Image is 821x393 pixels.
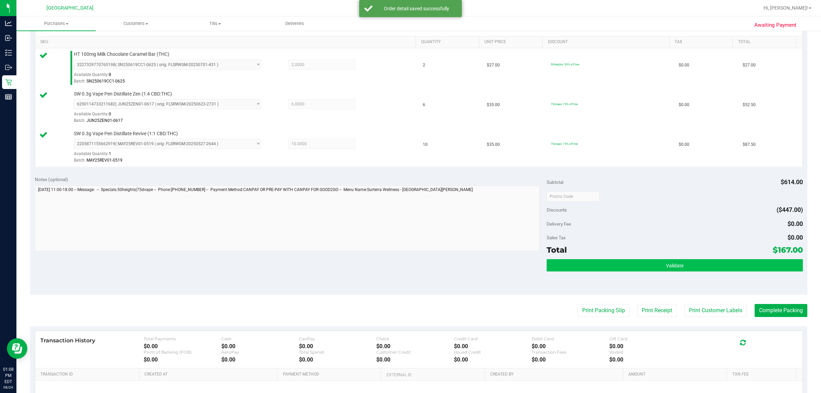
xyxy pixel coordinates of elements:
[423,102,425,108] span: 6
[299,343,377,350] div: $0.00
[7,338,27,359] iframe: Resource center
[221,343,299,350] div: $0.00
[5,35,12,41] inline-svg: Inbound
[376,5,457,12] div: Order detail saved successfully
[487,102,500,108] span: $35.00
[628,372,724,377] a: Amount
[421,39,477,45] a: Quantity
[773,245,803,255] span: $167.00
[299,350,377,355] div: Total Spendr
[255,16,334,31] a: Deliveries
[609,336,687,341] div: Gift Card
[781,178,803,186] span: $614.00
[551,63,579,66] span: 50heights: 50% off line
[547,259,803,271] button: Validate
[109,151,111,156] span: 1
[74,109,271,123] div: Available Quantity:
[221,356,299,363] div: $0.00
[16,16,96,31] a: Purchases
[732,372,794,377] a: Txn Fee
[221,336,299,341] div: Cash
[609,343,687,350] div: $0.00
[276,21,313,27] span: Deliveries
[743,62,756,68] span: $27.00
[40,39,413,45] a: SKU
[109,72,111,77] span: 8
[221,350,299,355] div: AeroPay
[551,102,578,106] span: 75dvape: 75% off line
[74,149,271,162] div: Available Quantity:
[454,343,532,350] div: $0.00
[74,158,86,163] span: Batch:
[551,142,578,145] span: 75dvape: 75% off line
[376,356,454,363] div: $0.00
[547,204,567,216] span: Discounts
[685,304,747,317] button: Print Customer Labels
[40,372,136,377] a: Transaction ID
[487,141,500,148] span: $35.00
[74,51,169,58] span: HT 100mg Milk Chocolate Caramel Bar (THC)
[754,21,796,29] span: Awaiting Payment
[532,350,609,355] div: Transaction Fees
[144,343,221,350] div: $0.00
[3,385,13,390] p: 08/24
[74,118,86,123] span: Batch:
[679,141,689,148] span: $0.00
[176,21,255,27] span: Tills
[144,350,221,355] div: Point of Banking (POB)
[376,336,454,341] div: Check
[87,118,123,123] span: JUN25ZEN01-0617
[755,304,807,317] button: Complete Packing
[532,356,609,363] div: $0.00
[423,141,428,148] span: 10
[532,336,609,341] div: Debit Card
[743,141,756,148] span: $87.50
[548,39,667,45] a: Discount
[666,263,683,268] span: Validate
[96,16,175,31] a: Customers
[299,336,377,341] div: CanPay
[578,304,629,317] button: Print Packing Slip
[47,5,93,11] span: [GEOGRAPHIC_DATA]
[743,102,756,108] span: $52.50
[679,62,689,68] span: $0.00
[675,39,730,45] a: Tax
[637,304,677,317] button: Print Receipt
[484,39,540,45] a: Unit Price
[299,356,377,363] div: $0.00
[547,221,571,227] span: Delivery Fee
[87,158,122,163] span: MAY25REV01-0519
[35,177,68,182] span: Notes (optional)
[764,5,808,11] span: Hi, [PERSON_NAME]!
[609,350,687,355] div: Voided
[109,112,111,116] span: 0
[532,343,609,350] div: $0.00
[454,350,532,355] div: Issued Credit
[454,356,532,363] div: $0.00
[423,62,425,68] span: 2
[283,372,379,377] a: Payment Method
[5,49,12,56] inline-svg: Inventory
[381,368,484,381] th: External ID
[144,336,221,341] div: Total Payments
[547,235,566,240] span: Sales Tax
[3,366,13,385] p: 01:08 PM EDT
[679,102,689,108] span: $0.00
[609,356,687,363] div: $0.00
[144,356,221,363] div: $0.00
[5,93,12,100] inline-svg: Reports
[454,336,532,341] div: Credit Card
[96,21,175,27] span: Customers
[787,220,803,227] span: $0.00
[5,20,12,27] inline-svg: Analytics
[787,234,803,241] span: $0.00
[5,64,12,71] inline-svg: Outbound
[74,79,86,84] span: Batch:
[487,62,500,68] span: $27.00
[144,372,275,377] a: Created At
[376,343,454,350] div: $0.00
[5,79,12,86] inline-svg: Retail
[547,245,567,255] span: Total
[87,79,125,84] span: SN250619CC1-0625
[74,91,172,97] span: SW 0.3g Vape Pen Distillate Zen (1:4 CBD:THC)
